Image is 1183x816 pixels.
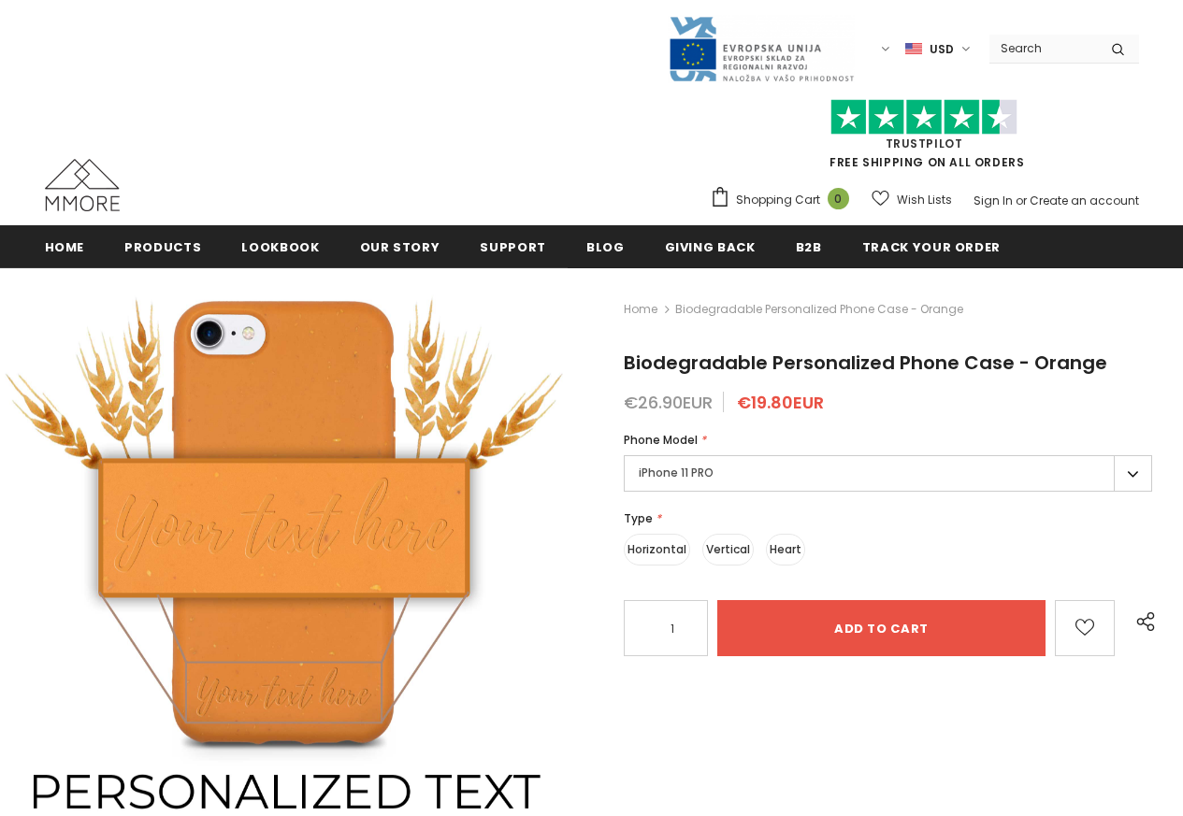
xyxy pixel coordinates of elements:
[702,534,754,565] label: Vertical
[989,35,1097,62] input: Search Site
[796,238,822,256] span: B2B
[624,350,1107,376] span: Biodegradable Personalized Phone Case - Orange
[360,238,440,256] span: Our Story
[480,225,546,267] a: support
[710,107,1139,170] span: FREE SHIPPING ON ALL ORDERS
[1016,193,1027,208] span: or
[480,238,546,256] span: support
[872,183,952,216] a: Wish Lists
[45,238,85,256] span: Home
[624,534,690,565] label: Horizontal
[717,600,1046,656] input: Add to cart
[736,191,820,209] span: Shopping Cart
[668,40,855,56] a: Javni Razpis
[624,298,657,321] a: Home
[668,15,855,83] img: Javni Razpis
[45,225,85,267] a: Home
[124,238,201,256] span: Products
[586,225,625,267] a: Blog
[45,159,120,211] img: MMORE Cases
[124,225,201,267] a: Products
[241,225,319,267] a: Lookbook
[624,455,1152,492] label: iPhone 11 PRO
[905,41,922,57] img: USD
[624,391,713,414] span: €26.90EUR
[360,225,440,267] a: Our Story
[241,238,319,256] span: Lookbook
[624,432,698,448] span: Phone Model
[1030,193,1139,208] a: Create an account
[665,238,756,256] span: Giving back
[862,225,1001,267] a: Track your order
[796,225,822,267] a: B2B
[930,40,954,59] span: USD
[737,391,824,414] span: €19.80EUR
[710,186,858,214] a: Shopping Cart 0
[766,534,805,565] label: Heart
[828,188,849,209] span: 0
[974,193,1013,208] a: Sign In
[624,510,653,526] span: Type
[897,191,952,209] span: Wish Lists
[886,136,963,151] a: Trustpilot
[586,238,625,256] span: Blog
[862,238,1001,256] span: Track your order
[830,99,1017,136] img: Trust Pilot Stars
[675,298,963,321] span: Biodegradable Personalized Phone Case - Orange
[665,225,756,267] a: Giving back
